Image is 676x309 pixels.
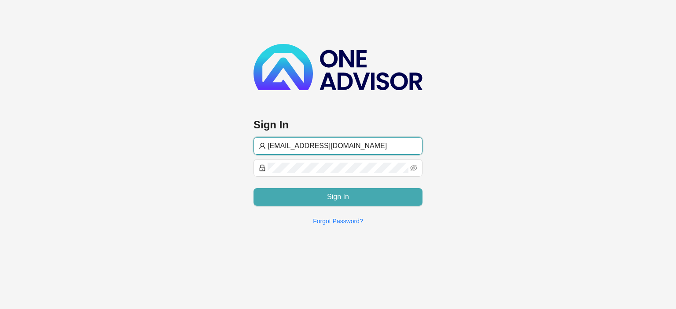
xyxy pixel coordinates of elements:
img: b89e593ecd872904241dc73b71df2e41-logo-dark.svg [253,44,422,90]
input: Username [268,141,417,151]
span: eye-invisible [410,164,417,171]
a: Forgot Password? [313,218,363,225]
button: Sign In [253,188,422,206]
h3: Sign In [253,118,422,132]
span: user [259,142,266,149]
span: Sign In [327,192,349,202]
span: lock [259,164,266,171]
